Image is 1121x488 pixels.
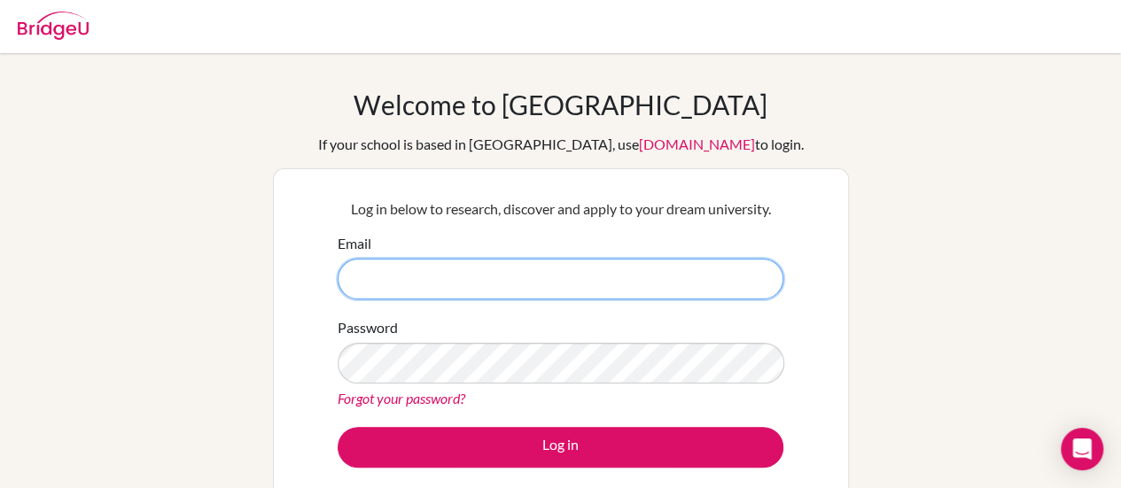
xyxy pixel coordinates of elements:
div: If your school is based in [GEOGRAPHIC_DATA], use to login. [318,134,804,155]
button: Log in [338,427,783,468]
h1: Welcome to [GEOGRAPHIC_DATA] [354,89,767,120]
p: Log in below to research, discover and apply to your dream university. [338,198,783,220]
a: Forgot your password? [338,390,465,407]
img: Bridge-U [18,12,89,40]
a: [DOMAIN_NAME] [639,136,755,152]
label: Email [338,233,371,254]
label: Password [338,317,398,338]
div: Open Intercom Messenger [1061,428,1103,470]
